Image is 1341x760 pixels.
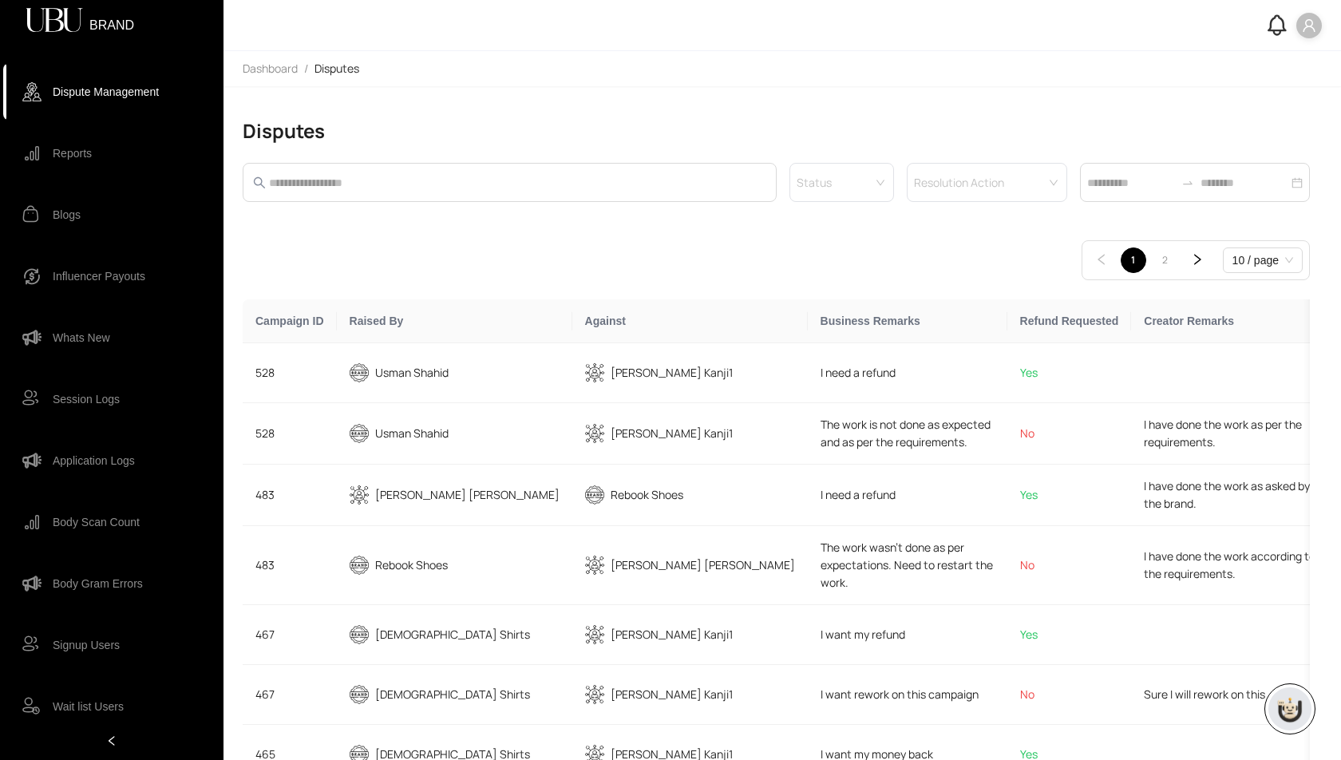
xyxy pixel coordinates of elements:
span: Reports [53,137,92,169]
button: right [1185,247,1210,273]
span: [PERSON_NAME] Kanji1 [611,425,733,442]
th: Business Remarks [808,299,1007,343]
a: 1 [1121,248,1145,272]
th: Campaign ID [243,299,337,343]
td: Sure I will rework on this [1131,665,1331,725]
span: [DEMOGRAPHIC_DATA] Shirts [375,686,530,703]
p: Yes [1020,487,1119,503]
span: user [1302,18,1316,33]
td: I need a refund [808,343,1007,403]
td: The work is not done as expected and as per the requirements. [808,403,1007,465]
span: swap-right [1181,176,1194,189]
th: Creator Remarks [1131,299,1331,343]
span: Blogs [53,199,81,231]
span: search [253,176,266,189]
span: left [106,735,117,746]
button: left [1089,247,1114,273]
p: No [1020,557,1119,573]
p: No [1020,426,1119,441]
span: Dispute Management [53,76,159,108]
td: I want my refund [808,605,1007,665]
span: [PERSON_NAME] [PERSON_NAME] [611,556,795,574]
td: 483 [243,465,337,526]
span: Application Logs [53,445,135,477]
a: 2 [1153,248,1177,272]
td: 467 [243,665,337,725]
td: I need a refund [808,465,1007,526]
th: Against [572,299,808,343]
span: Disputes [314,61,359,76]
h3: Disputes [243,118,1043,144]
span: Rebook Shoes [611,486,683,504]
span: left [1095,253,1108,266]
span: Signup Users [53,629,120,661]
span: BRAND [89,19,134,22]
p: No [1020,687,1119,703]
span: to [1181,176,1194,189]
span: [PERSON_NAME] Kanji1 [611,364,733,382]
span: [DEMOGRAPHIC_DATA] Shirts [375,626,530,643]
span: Session Logs [53,383,120,415]
span: Wait list Users [53,691,124,722]
td: 528 [243,343,337,403]
td: The work wasn't done as per expectations. Need to restart the work. [808,526,1007,605]
span: [PERSON_NAME] Kanji1 [611,626,733,643]
span: right [1191,253,1204,266]
span: Body Gram Errors [53,568,143,600]
td: I have done the work as per the requirements. [1131,403,1331,465]
td: 528 [243,403,337,465]
li: / [304,61,308,77]
li: 1 [1121,247,1146,273]
li: 2 [1153,247,1178,273]
span: [PERSON_NAME] Kanji1 [611,686,733,703]
td: I want rework on this campaign [808,665,1007,725]
span: [PERSON_NAME] [PERSON_NAME] [375,486,560,504]
th: Raised By [337,299,572,343]
span: Body Scan Count [53,506,140,538]
span: Dashboard [243,61,298,76]
td: 483 [243,526,337,605]
div: Page Size [1223,247,1303,273]
span: Influencer Payouts [53,260,145,292]
p: Yes [1020,627,1119,643]
td: I have done the work according to the requirements. [1131,526,1331,605]
td: 467 [243,605,337,665]
span: Usman Shahid [375,364,449,382]
span: Usman Shahid [375,425,449,442]
li: Next Page [1185,247,1210,273]
span: Rebook Shoes [375,556,448,574]
span: 10 / page [1232,248,1293,272]
li: Previous Page [1089,247,1114,273]
p: Yes [1020,365,1119,381]
span: Whats New [53,322,110,354]
td: I have done the work as asked by the brand. [1131,465,1331,526]
th: Refund Requested [1007,299,1132,343]
img: chatboticon-C4A3G2IU.png [1274,693,1306,725]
